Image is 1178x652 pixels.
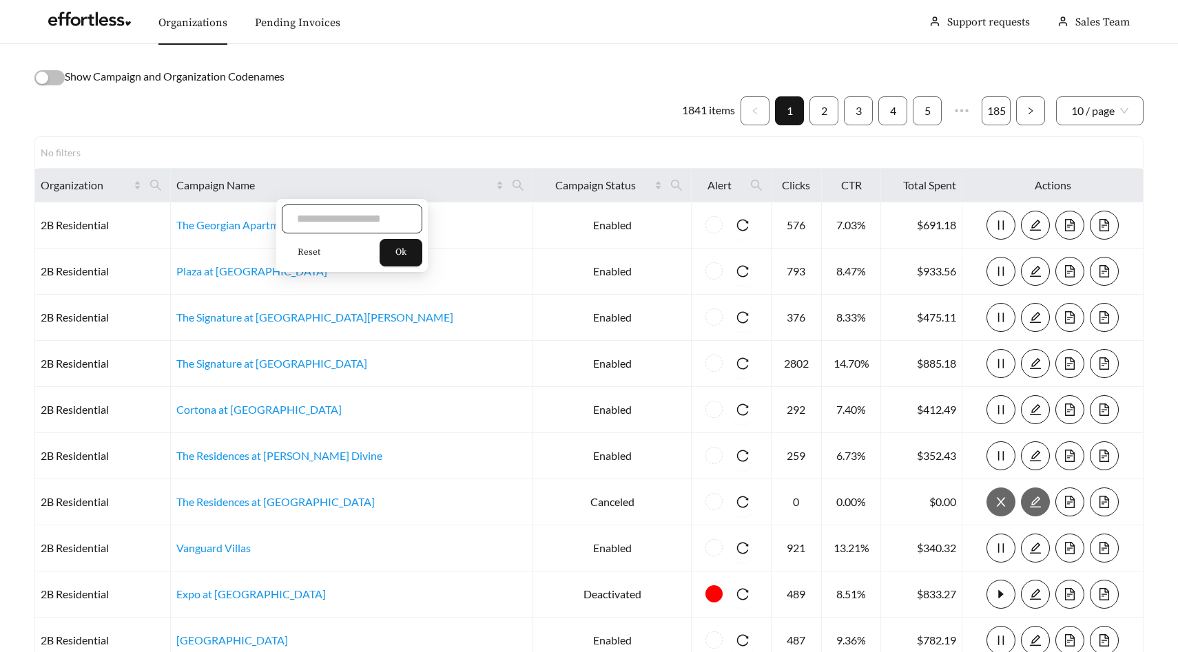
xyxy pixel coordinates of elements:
li: 185 [982,96,1011,125]
td: 259 [772,433,822,479]
td: 2B Residential [35,295,171,341]
li: 4 [878,96,907,125]
a: file-text [1090,403,1119,416]
td: 8.51% [822,571,882,618]
a: file-text [1090,357,1119,370]
span: file-text [1091,450,1118,462]
a: Cortona at [GEOGRAPHIC_DATA] [176,403,342,416]
span: file-text [1056,265,1084,277]
button: file-text [1055,349,1084,378]
span: reload [728,450,757,462]
span: search [512,179,524,191]
button: reload [728,349,757,378]
td: $833.27 [881,571,962,618]
button: edit [1021,211,1050,240]
td: $412.49 [881,387,962,433]
span: file-text [1091,634,1118,646]
button: file-text [1090,257,1119,286]
li: 5 [913,96,942,125]
span: file-text [1056,311,1084,324]
div: Page Size [1056,96,1144,125]
span: pause [987,450,1015,462]
td: 2B Residential [35,571,171,618]
span: reload [728,219,757,231]
td: 2B Residential [35,249,171,295]
td: 921 [772,525,822,571]
button: file-text [1090,534,1119,562]
div: Show Campaign and Organization Codenames [34,68,1144,85]
li: 3 [844,96,873,125]
button: reload [728,303,757,332]
button: edit [1021,349,1050,378]
span: Campaign Name [176,177,493,193]
td: 13.21% [822,525,882,571]
td: Enabled [533,341,692,387]
button: file-text [1055,487,1084,516]
button: file-text [1090,211,1119,240]
button: file-text [1055,580,1084,609]
td: 2B Residential [35,387,171,433]
button: file-text [1090,580,1119,609]
button: file-text [1090,303,1119,332]
span: file-text [1056,357,1084,370]
button: pause [986,257,1015,286]
td: Canceled [533,479,692,525]
th: Total Spent [881,169,962,202]
button: pause [986,349,1015,378]
a: file-text [1090,541,1119,554]
button: edit [1021,534,1050,562]
a: file-text [1090,218,1119,231]
td: 292 [772,387,822,433]
td: 576 [772,202,822,249]
span: file-text [1091,219,1118,231]
span: file-text [1091,496,1118,508]
a: file-text [1055,357,1084,370]
button: left [741,96,769,125]
div: No filters [41,145,96,160]
span: right [1026,107,1035,115]
a: Plaza at [GEOGRAPHIC_DATA] [176,264,327,277]
span: edit [1022,634,1049,646]
th: Clicks [772,169,822,202]
span: file-text [1091,357,1118,370]
span: Organization [41,177,131,193]
td: 793 [772,249,822,295]
td: 6.73% [822,433,882,479]
a: file-text [1055,311,1084,324]
a: edit [1021,541,1050,554]
button: edit [1021,580,1050,609]
li: Next 5 Pages [947,96,976,125]
span: search [665,174,688,196]
a: 3 [845,97,872,125]
span: pause [987,403,1015,416]
td: Enabled [533,433,692,479]
li: Next Page [1016,96,1045,125]
span: ••• [947,96,976,125]
li: 2 [809,96,838,125]
td: $885.18 [881,341,962,387]
a: file-text [1090,587,1119,600]
a: file-text [1090,311,1119,324]
a: 5 [913,97,941,125]
button: reload [728,580,757,609]
span: reload [728,588,757,600]
span: edit [1022,311,1049,324]
td: 7.40% [822,387,882,433]
button: edit [1021,257,1050,286]
button: edit [1021,303,1050,332]
a: edit [1021,587,1050,600]
td: Deactivated [533,571,692,618]
span: edit [1022,357,1049,370]
span: reload [728,311,757,324]
a: file-text [1055,541,1084,554]
button: file-text [1090,395,1119,424]
a: file-text [1090,495,1119,508]
a: file-text [1090,633,1119,646]
button: file-text [1055,303,1084,332]
a: 4 [879,97,907,125]
span: search [144,174,167,196]
span: left [751,107,759,115]
a: Pending Invoices [255,16,340,30]
a: edit [1021,449,1050,462]
li: Previous Page [741,96,769,125]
